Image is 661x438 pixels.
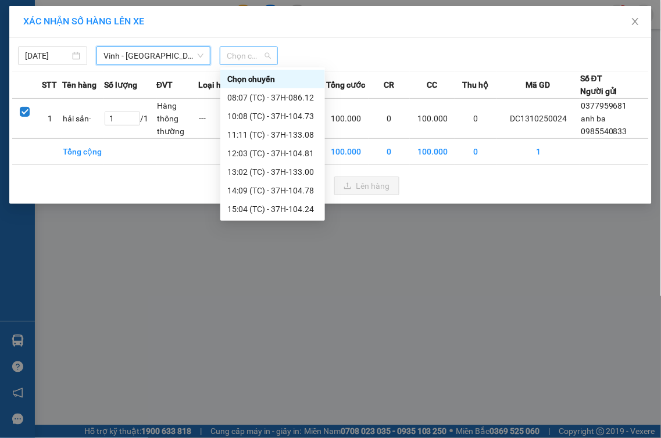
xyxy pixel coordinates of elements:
[410,99,455,139] td: 100.000
[104,78,137,91] span: Số lượng
[227,147,318,160] div: 12:03 (TC) - 37H-104.81
[455,99,497,139] td: 0
[581,114,627,136] span: anh ba 0985540833
[323,139,368,165] td: 100.000
[42,78,57,91] span: STT
[25,49,70,62] input: 13/10/2025
[156,99,198,139] td: Hàng thông thường
[37,99,62,139] td: 1
[463,78,489,91] span: Thu hộ
[227,91,318,104] div: 08:07 (TC) - 37H-086.12
[581,101,627,110] span: 0377959681
[227,47,271,64] span: Chọn chuyến
[62,99,104,139] td: hải sản·
[497,99,581,139] td: DC1310250024
[369,99,410,139] td: 0
[384,78,394,91] span: CR
[197,52,204,59] span: down
[497,139,581,165] td: 1
[104,99,156,139] td: / 1
[631,17,640,26] span: close
[198,78,235,91] span: Loại hàng
[103,47,203,64] span: Vinh - Hà Nội ( Hàng hóa )
[580,72,617,98] div: Số ĐT Người gửi
[27,9,111,47] strong: CHUYỂN PHÁT NHANH AN PHÚ QUÝ
[326,78,365,91] span: Tổng cước
[369,139,410,165] td: 0
[227,184,318,197] div: 14:09 (TC) - 37H-104.78
[427,78,438,91] span: CC
[227,203,318,216] div: 15:04 (TC) - 37H-104.24
[227,73,318,85] div: Chọn chuyến
[6,63,23,120] img: logo
[62,78,97,91] span: Tên hàng
[334,177,399,195] button: uploadLên hàng
[410,139,455,165] td: 100.000
[455,139,497,165] td: 0
[220,70,325,88] div: Chọn chuyến
[227,128,318,141] div: 11:11 (TC) - 37H-133.08
[619,6,652,38] button: Close
[227,166,318,178] div: 13:02 (TC) - 37H-133.00
[156,78,173,91] span: ĐVT
[526,78,551,91] span: Mã GD
[323,99,368,139] td: 100.000
[23,16,144,27] span: XÁC NHẬN SỐ HÀNG LÊN XE
[198,99,240,139] td: ---
[227,110,318,123] div: 10:08 (TC) - 37H-104.73
[26,49,112,89] span: [GEOGRAPHIC_DATA], [GEOGRAPHIC_DATA] ↔ [GEOGRAPHIC_DATA]
[62,139,104,165] td: Tổng cộng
